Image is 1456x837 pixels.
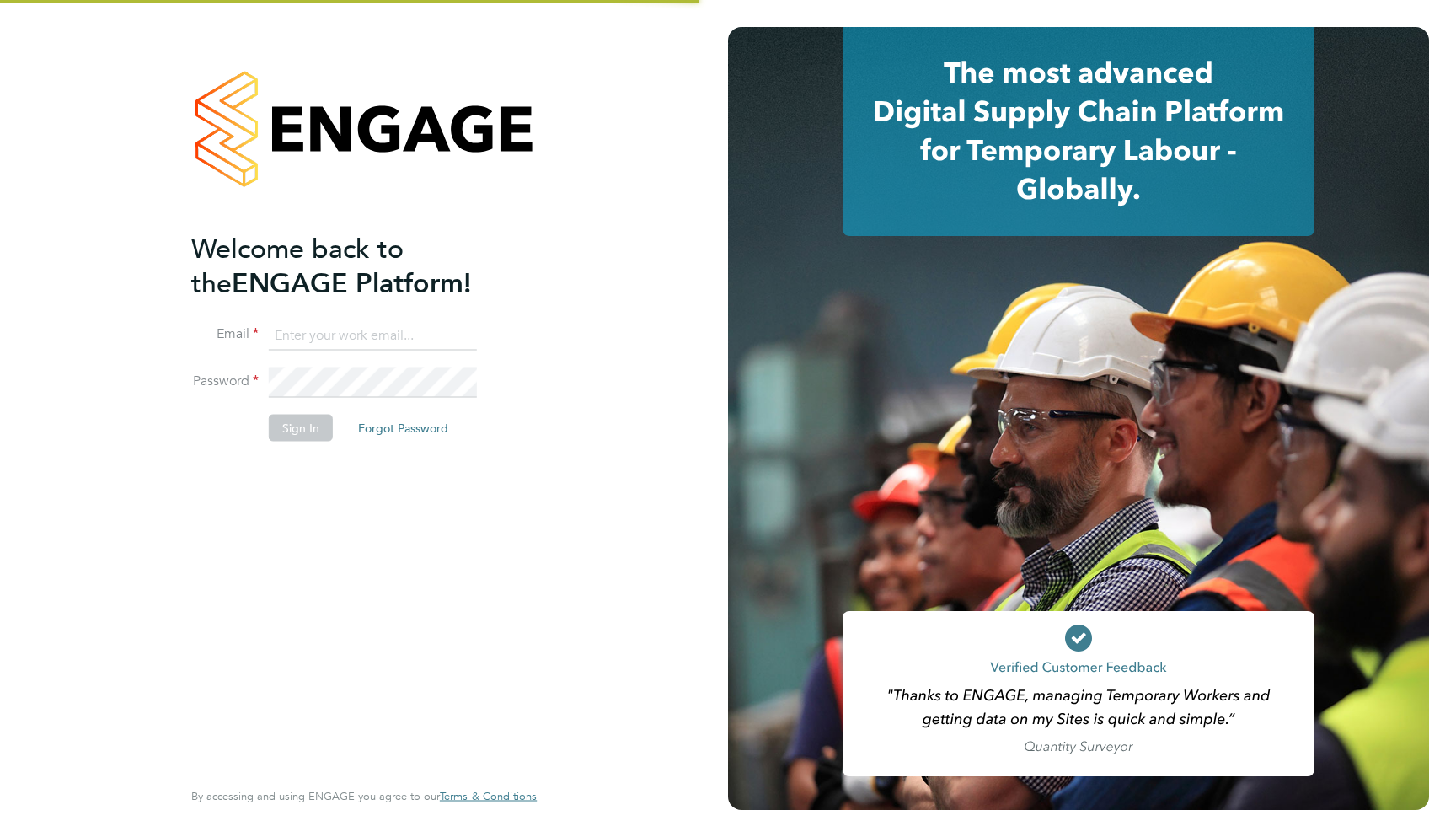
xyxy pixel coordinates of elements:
span: Terms & Conditions [440,789,537,803]
a: Terms & Conditions [440,790,537,803]
span: By accessing and using ENGAGE you agree to our [191,789,537,803]
button: Forgot Password [345,415,462,442]
input: Enter your work email... [269,320,477,351]
span: Welcome back to the [191,232,404,299]
label: Email [191,325,259,343]
label: Password [191,373,259,390]
button: Sign In [269,415,333,442]
h2: ENGAGE Platform! [191,231,520,300]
